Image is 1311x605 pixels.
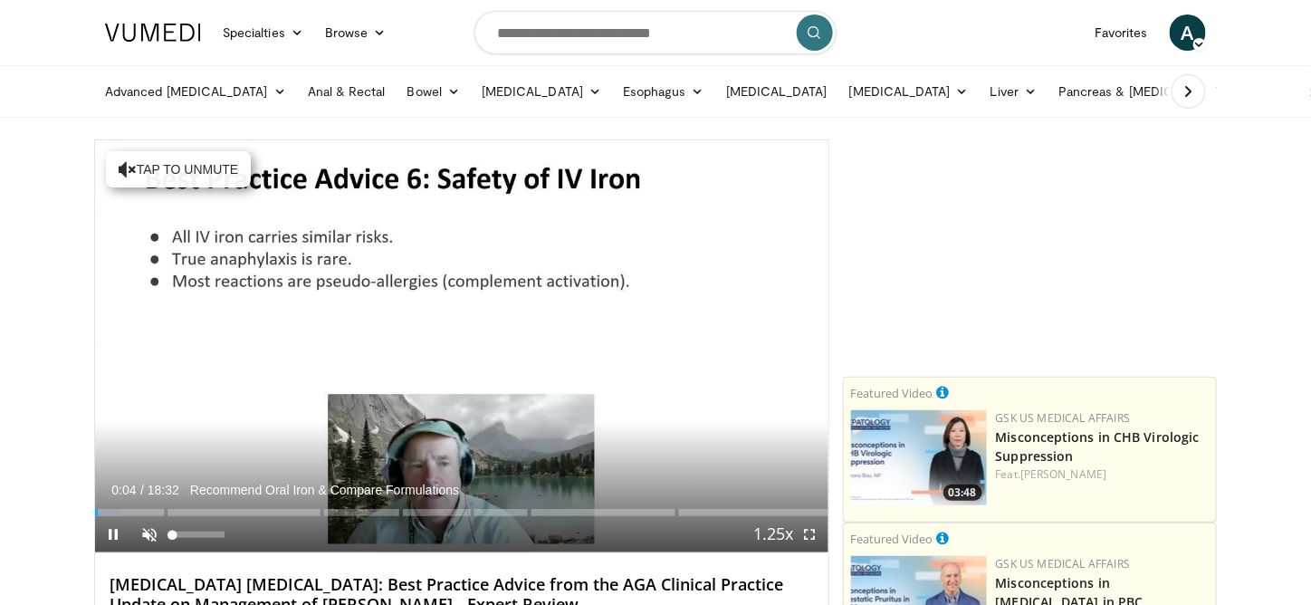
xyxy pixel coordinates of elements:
button: Playback Rate [756,516,792,552]
a: [MEDICAL_DATA] [715,73,838,110]
a: GSK US Medical Affairs [996,556,1131,571]
img: VuMedi Logo [105,24,201,42]
a: GSK US Medical Affairs [996,410,1131,426]
a: A [1170,14,1206,51]
a: Favorites [1084,14,1159,51]
button: Tap to unmute [106,151,251,187]
a: 03:48 [851,410,987,505]
span: Recommend Oral Iron & Compare Formulations [190,482,459,498]
button: Fullscreen [792,516,828,552]
small: Featured Video [851,385,933,401]
a: Pancreas & [MEDICAL_DATA] [1048,73,1259,110]
span: / [140,483,144,497]
img: 59d1e413-5879-4b2e-8b0a-b35c7ac1ec20.jpg.150x105_q85_crop-smart_upscale.jpg [851,410,987,505]
a: Misconceptions in CHB Virologic Suppression [996,428,1200,465]
div: Feat. [996,466,1209,483]
a: Liver [980,73,1048,110]
a: Specialties [212,14,314,51]
a: Advanced [MEDICAL_DATA] [94,73,297,110]
iframe: Advertisement [894,139,1165,366]
span: 03:48 [943,485,982,501]
span: 18:32 [148,483,179,497]
a: Bowel [397,73,471,110]
a: [MEDICAL_DATA] [471,73,612,110]
a: Esophagus [612,73,715,110]
a: Browse [314,14,397,51]
div: Volume Level [172,532,224,538]
div: Progress Bar [95,509,828,516]
video-js: Video Player [95,140,828,553]
a: [PERSON_NAME] [1020,466,1106,482]
input: Search topics, interventions [474,11,837,54]
a: [MEDICAL_DATA] [838,73,980,110]
small: Featured Video [851,531,933,547]
span: 0:04 [111,483,136,497]
a: Anal & Rectal [297,73,397,110]
button: Unmute [131,516,167,552]
button: Pause [95,516,131,552]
